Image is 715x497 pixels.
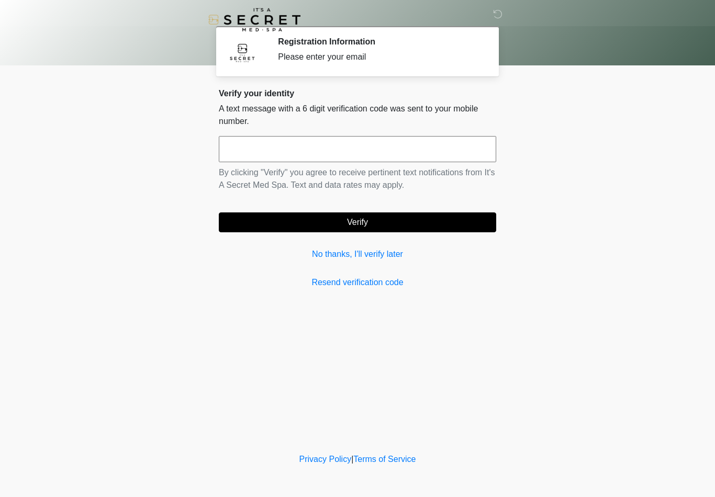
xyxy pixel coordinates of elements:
[219,166,496,191] p: By clicking "Verify" you agree to receive pertinent text notifications from It's A Secret Med Spa...
[227,37,258,68] img: Agent Avatar
[219,276,496,289] a: Resend verification code
[351,455,353,464] a: |
[219,248,496,261] a: No thanks, I'll verify later
[278,51,481,63] div: Please enter your email
[299,455,352,464] a: Privacy Policy
[278,37,481,47] h2: Registration Information
[219,212,496,232] button: Verify
[208,8,300,31] img: It's A Secret Med Spa Logo
[219,88,496,98] h2: Verify your identity
[353,455,416,464] a: Terms of Service
[219,103,496,128] p: A text message with a 6 digit verification code was sent to your mobile number.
